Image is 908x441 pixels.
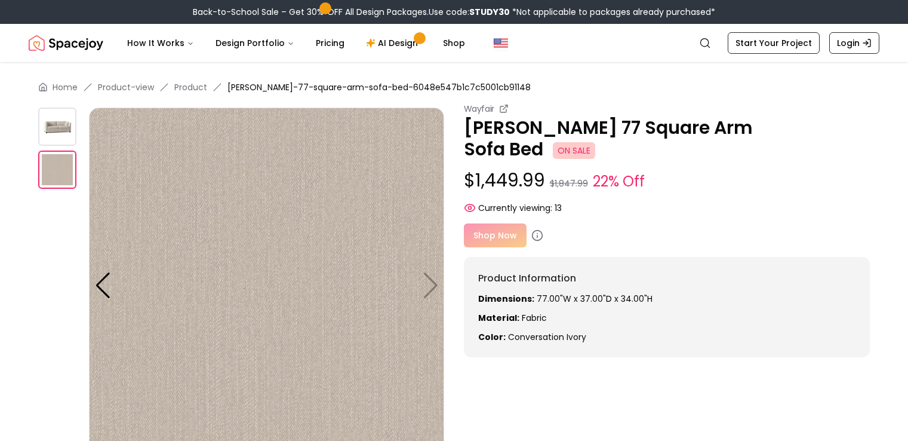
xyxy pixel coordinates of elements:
[429,6,510,18] span: Use code:
[193,6,715,18] div: Back-to-School Sale – Get 30% OFF All Design Packages.
[306,31,354,55] a: Pricing
[469,6,510,18] b: STUDY30
[555,202,562,214] span: 13
[53,81,78,93] a: Home
[174,81,207,93] a: Product
[522,312,547,324] span: Fabric
[433,31,475,55] a: Shop
[553,142,595,159] span: ON SALE
[728,32,820,54] a: Start Your Project
[29,31,103,55] a: Spacejoy
[510,6,715,18] span: *Not applicable to packages already purchased*
[478,293,534,305] strong: Dimensions:
[29,31,103,55] img: Spacejoy Logo
[478,331,506,343] strong: Color:
[38,108,76,146] img: https://storage.googleapis.com/spacejoy-main/assets/6048e547b1c7c5001cb91148/product_2_g2gmc5g8o2h8
[464,103,495,115] small: Wayfair
[227,81,531,93] span: [PERSON_NAME]-77-square-arm-sofa-bed-6048e547b1c7c5001cb91148
[356,31,431,55] a: AI Design
[29,24,879,62] nav: Global
[464,117,870,160] p: [PERSON_NAME] 77 Square Arm Sofa Bed
[478,312,519,324] strong: Material:
[98,81,154,93] a: Product-view
[550,177,588,189] small: $1,847.99
[118,31,475,55] nav: Main
[494,36,508,50] img: United States
[464,170,870,192] p: $1,449.99
[118,31,204,55] button: How It Works
[508,331,586,343] span: conversation ivory
[38,151,76,189] img: https://storage.googleapis.com/spacejoy-main/assets/6048e547b1c7c5001cb91148/product_3_533bg4c4jo1b
[478,271,856,286] h6: Product Information
[38,81,870,93] nav: breadcrumb
[478,293,856,305] p: 77.00"W x 37.00"D x 34.00"H
[593,171,645,192] small: 22% Off
[206,31,304,55] button: Design Portfolio
[478,202,552,214] span: Currently viewing:
[829,32,879,54] a: Login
